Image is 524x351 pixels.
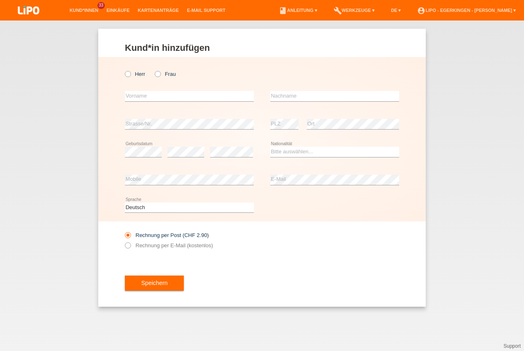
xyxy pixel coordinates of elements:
i: account_circle [417,7,425,15]
a: Support [504,343,521,349]
a: account_circleLIPO - Egerkingen - [PERSON_NAME] ▾ [413,8,520,13]
a: LIPO pay [8,17,49,23]
input: Rechnung per Post (CHF 2.90) [125,232,130,242]
a: DE ▾ [387,8,405,13]
a: Kund*innen [65,8,102,13]
label: Frau [155,71,176,77]
i: book [279,7,287,15]
a: Kartenanträge [134,8,183,13]
a: E-Mail Support [183,8,230,13]
input: Frau [155,71,160,76]
label: Rechnung per E-Mail (kostenlos) [125,242,213,248]
span: Speichern [141,280,167,286]
a: bookAnleitung ▾ [275,8,321,13]
button: Speichern [125,276,184,291]
input: Rechnung per E-Mail (kostenlos) [125,242,130,253]
label: Rechnung per Post (CHF 2.90) [125,232,209,238]
span: 33 [97,2,105,9]
h1: Kund*in hinzufügen [125,43,399,53]
label: Herr [125,71,145,77]
a: Einkäufe [102,8,133,13]
i: build [334,7,342,15]
input: Herr [125,71,130,76]
a: buildWerkzeuge ▾ [330,8,379,13]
